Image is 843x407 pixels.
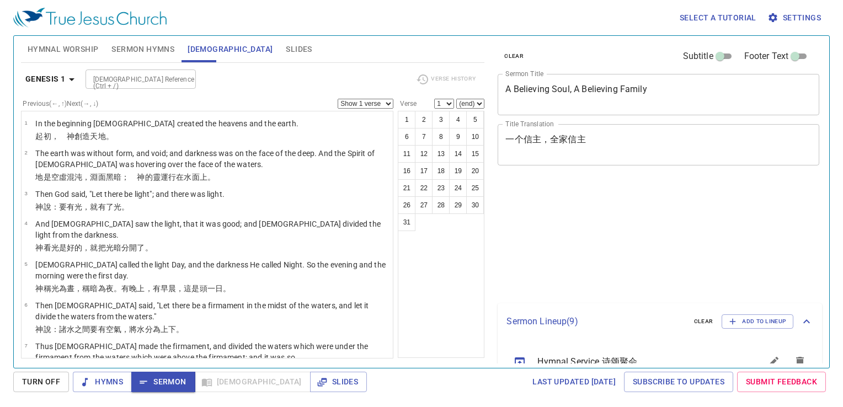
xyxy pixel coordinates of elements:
[21,69,83,89] button: Genesis 1
[35,118,298,129] p: In the beginning [DEMOGRAPHIC_DATA] created the heavens and the earth.
[44,243,153,252] wh430: 看
[121,173,215,181] wh2822: ； 神
[687,315,720,328] button: clear
[51,243,153,252] wh7220: 光
[624,372,733,392] a: Subscribe to Updates
[192,173,215,181] wh4325: 面
[498,50,530,63] button: clear
[415,111,433,128] button: 2
[398,128,415,146] button: 6
[89,73,174,85] input: Type Bible Reference
[498,303,822,340] div: Sermon Lineup(9)clearAdd to Lineup
[176,173,215,181] wh7363: 在水
[114,284,231,293] wh3915: 。有晚上
[398,213,415,231] button: 31
[25,72,66,86] b: Genesis 1
[13,372,69,392] button: Turn Off
[13,8,167,28] img: True Jesus Church
[111,42,174,56] span: Sermon Hymns
[44,284,231,293] wh430: 稱
[24,149,27,156] span: 2
[35,242,390,253] p: 神
[73,372,132,392] button: Hymns
[35,131,298,142] p: 起初
[35,324,390,335] p: 神
[675,8,761,28] button: Select a tutorial
[82,375,123,389] span: Hymns
[449,196,467,214] button: 29
[51,173,215,181] wh1961: 空虛
[98,173,215,181] wh8415: 面
[449,179,467,197] button: 24
[121,243,153,252] wh2822: 分開了
[633,375,724,389] span: Subscribe to Updates
[432,179,450,197] button: 23
[28,42,99,56] span: Hymnal Worship
[505,84,812,105] textarea: A Believing Soul, A Believing Family
[466,162,484,180] button: 20
[121,325,184,334] wh7549: ，將水
[24,220,27,226] span: 4
[24,120,27,126] span: 1
[505,134,812,155] textarea: 一个信主，全家信主
[532,375,616,389] span: Last updated [DATE]
[398,162,415,180] button: 16
[153,325,184,334] wh914: 為上下。
[415,196,433,214] button: 27
[114,243,153,252] wh216: 暗
[415,128,433,146] button: 7
[223,284,231,293] wh3117: 。
[432,128,450,146] button: 8
[67,173,215,181] wh8414: 混沌
[131,372,195,392] button: Sermon
[82,243,152,252] wh2896: ，就把光
[683,50,713,63] span: Subtitle
[74,132,114,141] wh430: 創造
[398,196,415,214] button: 26
[770,11,821,25] span: Settings
[74,202,129,211] wh1961: 光
[35,283,390,294] p: 神
[51,202,130,211] wh559: ：要有
[466,179,484,197] button: 25
[398,111,415,128] button: 1
[449,145,467,163] button: 14
[694,317,713,326] span: clear
[23,100,98,107] label: Previous (←, ↑) Next (→, ↓)
[24,190,27,196] span: 3
[161,173,215,181] wh7307: 運行
[35,201,225,212] p: 神
[466,196,484,214] button: 30
[449,111,467,128] button: 4
[44,173,215,181] wh776: 是
[44,325,184,334] wh430: 說
[59,284,231,293] wh216: 為晝
[432,196,450,214] button: 28
[145,243,153,252] wh914: 。
[746,375,817,389] span: Submit Feedback
[140,375,186,389] span: Sermon
[90,132,113,141] wh1254: 天
[207,173,215,181] wh5921: 。
[121,202,129,211] wh216: 。
[398,179,415,197] button: 21
[44,202,130,211] wh430: 說
[24,302,27,308] span: 6
[35,148,390,170] p: The earth was without form, and void; and darkness was on the face of the deep. And the Spirit of...
[82,173,215,181] wh922: ，淵
[90,325,184,334] wh8432: 要有空氣
[398,100,417,107] label: Verse
[415,162,433,180] button: 17
[35,259,390,281] p: [DEMOGRAPHIC_DATA] called the light Day, and the darkness He called Night. So the evening and the...
[466,111,484,128] button: 5
[398,145,415,163] button: 11
[22,375,60,389] span: Turn Off
[432,145,450,163] button: 13
[537,355,734,368] span: Hymnal Service 诗颂聚会
[145,325,184,334] wh4325: 分
[35,189,225,200] p: Then God said, "Let there be light"; and there was light.
[449,162,467,180] button: 19
[506,315,685,328] p: Sermon Lineup ( 9 )
[729,317,786,326] span: Add to Lineup
[145,284,231,293] wh6153: ，有早晨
